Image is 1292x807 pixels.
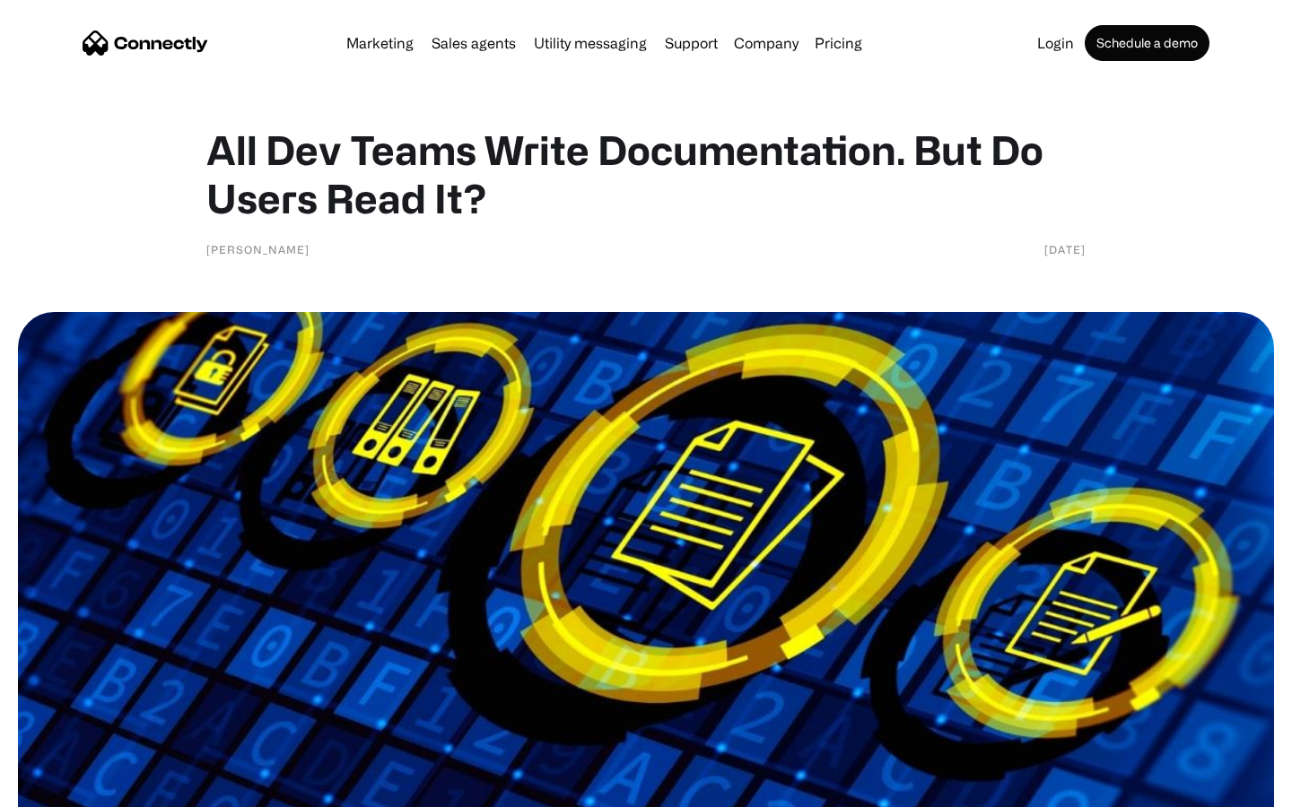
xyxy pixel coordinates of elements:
[206,126,1086,222] h1: All Dev Teams Write Documentation. But Do Users Read It?
[339,36,421,50] a: Marketing
[1044,240,1086,258] div: [DATE]
[658,36,725,50] a: Support
[734,30,799,56] div: Company
[1085,25,1209,61] a: Schedule a demo
[18,776,108,801] aside: Language selected: English
[807,36,869,50] a: Pricing
[527,36,654,50] a: Utility messaging
[424,36,523,50] a: Sales agents
[36,776,108,801] ul: Language list
[206,240,310,258] div: [PERSON_NAME]
[1030,36,1081,50] a: Login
